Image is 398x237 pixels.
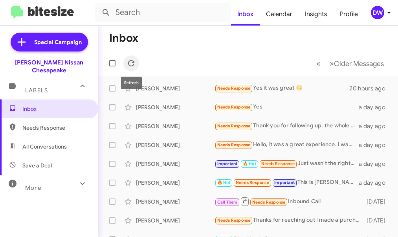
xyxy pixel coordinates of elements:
nav: Page navigation example [312,55,389,72]
button: Next [325,55,389,72]
div: [PERSON_NAME] [136,122,215,130]
span: Needs Response [22,124,89,132]
span: Needs Response [217,123,251,129]
span: 🔥 Hot [243,161,256,166]
div: a day ago [359,141,392,149]
input: Search [95,3,231,22]
div: [PERSON_NAME] [136,160,215,168]
span: Needs Response [217,105,251,110]
div: a day ago [359,103,392,111]
span: Needs Response [236,180,269,185]
div: [PERSON_NAME] [136,85,215,92]
div: DW [371,6,384,19]
a: Insights [299,3,334,26]
span: Save a Deal [22,162,52,169]
span: Labels [25,87,48,94]
div: Yes it was great 😊 [215,84,349,93]
div: [PERSON_NAME] [136,103,215,111]
div: a day ago [359,122,392,130]
span: Call Them [217,200,238,205]
span: Needs Response [217,86,251,91]
span: Needs Response [217,218,251,223]
div: Refresh [121,77,142,89]
div: [DATE] [364,217,392,224]
a: Inbox [231,3,260,26]
div: Inbound Call [215,197,364,206]
span: Important [217,161,238,166]
button: Previous [312,55,325,72]
span: More [25,184,41,191]
span: Needs Response [261,161,295,166]
div: Hello, it was a great experience. I want to pay off a few more bills in the next few months befor... [215,140,359,149]
div: [DATE] [364,198,392,206]
button: DW [364,6,389,19]
span: Needs Response [217,142,251,147]
span: Inbox [22,105,89,113]
div: 20 hours ago [349,85,392,92]
div: a day ago [359,179,392,187]
span: All Conversations [22,143,67,151]
span: Important [274,180,295,185]
div: [PERSON_NAME] [136,179,215,187]
a: Calendar [260,3,299,26]
div: Just wasn't the right car for me but my experience with [PERSON_NAME] was great! [215,159,359,168]
h1: Inbox [109,32,138,44]
div: This is [PERSON_NAME] I will be there at 2pm [215,178,359,187]
a: Special Campaign [11,33,88,51]
span: 🔥 Hot [217,180,231,185]
div: [PERSON_NAME] [136,141,215,149]
span: Needs Response [252,200,286,205]
div: [PERSON_NAME] [136,198,215,206]
div: Thank you for following up, the whole buying process from start to finish went great. [215,121,359,130]
div: Thanks for reaching out I made a purchase [DATE] [215,216,364,225]
span: Special Campaign [34,38,82,46]
span: Older Messages [334,59,384,68]
div: a day ago [359,160,392,168]
span: « [316,59,321,68]
span: » [330,59,334,68]
a: Profile [334,3,364,26]
div: Yes [215,103,359,112]
div: [PERSON_NAME] [136,217,215,224]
